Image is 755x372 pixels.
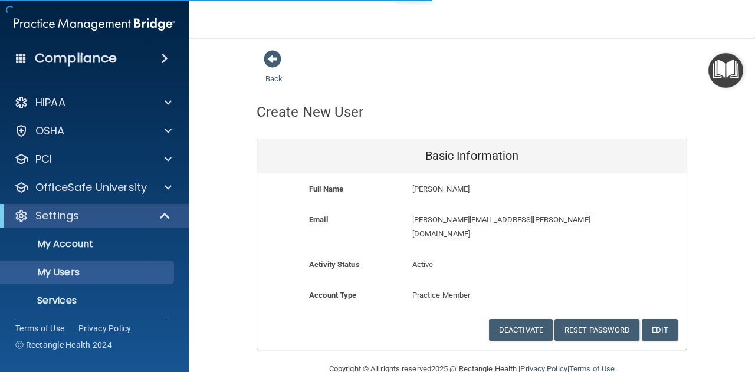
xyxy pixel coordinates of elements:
[309,260,360,269] b: Activity Status
[14,96,172,110] a: HIPAA
[35,180,147,195] p: OfficeSafe University
[412,288,532,302] p: Practice Member
[309,291,356,299] b: Account Type
[35,96,65,110] p: HIPAA
[257,104,364,120] h4: Create New User
[14,209,171,223] a: Settings
[15,322,64,334] a: Terms of Use
[642,319,678,341] button: Edit
[412,213,600,241] p: [PERSON_NAME][EMAIL_ADDRESS][PERSON_NAME][DOMAIN_NAME]
[35,50,117,67] h4: Compliance
[412,258,532,272] p: Active
[14,12,175,36] img: PMB logo
[35,209,79,223] p: Settings
[412,182,600,196] p: [PERSON_NAME]
[14,152,172,166] a: PCI
[309,185,343,193] b: Full Name
[8,238,169,250] p: My Account
[265,60,283,83] a: Back
[14,124,172,138] a: OSHA
[708,53,743,88] button: Open Resource Center
[78,322,132,334] a: Privacy Policy
[489,319,553,341] button: Deactivate
[257,139,687,173] div: Basic Information
[15,339,112,351] span: Ⓒ Rectangle Health 2024
[8,266,169,278] p: My Users
[14,180,172,195] a: OfficeSafe University
[8,295,169,307] p: Services
[35,152,52,166] p: PCI
[554,319,639,341] button: Reset Password
[309,215,328,224] b: Email
[35,124,65,138] p: OSHA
